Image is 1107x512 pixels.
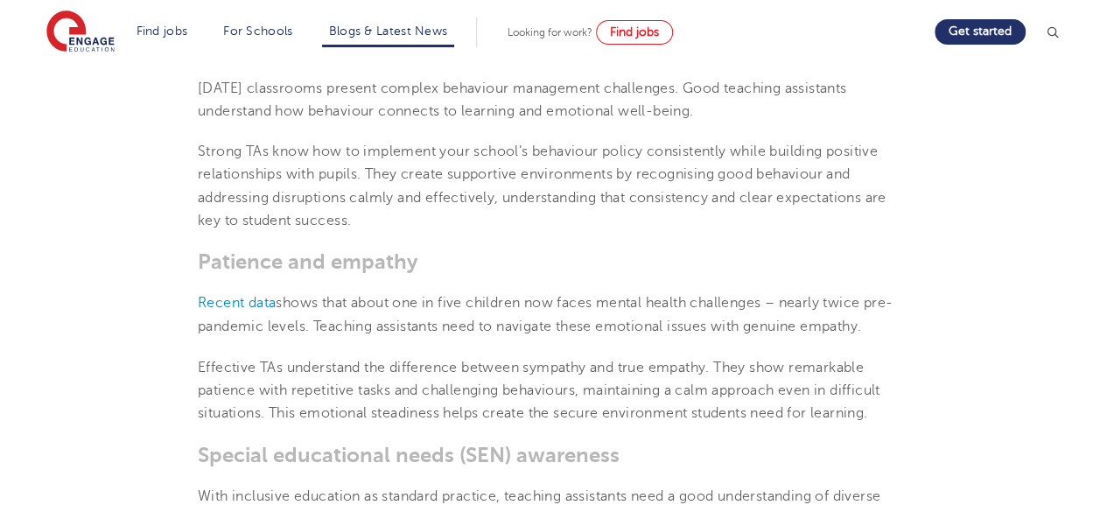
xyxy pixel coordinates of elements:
span: Effective TAs understand the difference between sympathy and true empathy. They show remarkable p... [198,359,880,421]
span: Patience and empathy [198,249,418,274]
a: For Schools [223,25,292,38]
span: Strong TAs know how to implement your school’s behaviour policy consistently while building posit... [198,144,886,228]
span: Special educational needs (SEN) awareness [198,442,620,466]
img: Engage Education [46,11,115,54]
a: Find jobs [596,20,673,45]
span: [DATE] classrooms present complex behaviour management challenges. Good teaching assistants under... [198,81,846,119]
a: Get started [935,19,1026,45]
a: Blogs & Latest News [329,25,448,38]
span: Find jobs [610,25,659,39]
a: Recent data [198,295,276,311]
span: Looking for work? [508,26,592,39]
span: shows that about one in five children now faces mental health challenges – nearly twice pre-pande... [198,295,893,333]
a: Find jobs [137,25,188,38]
